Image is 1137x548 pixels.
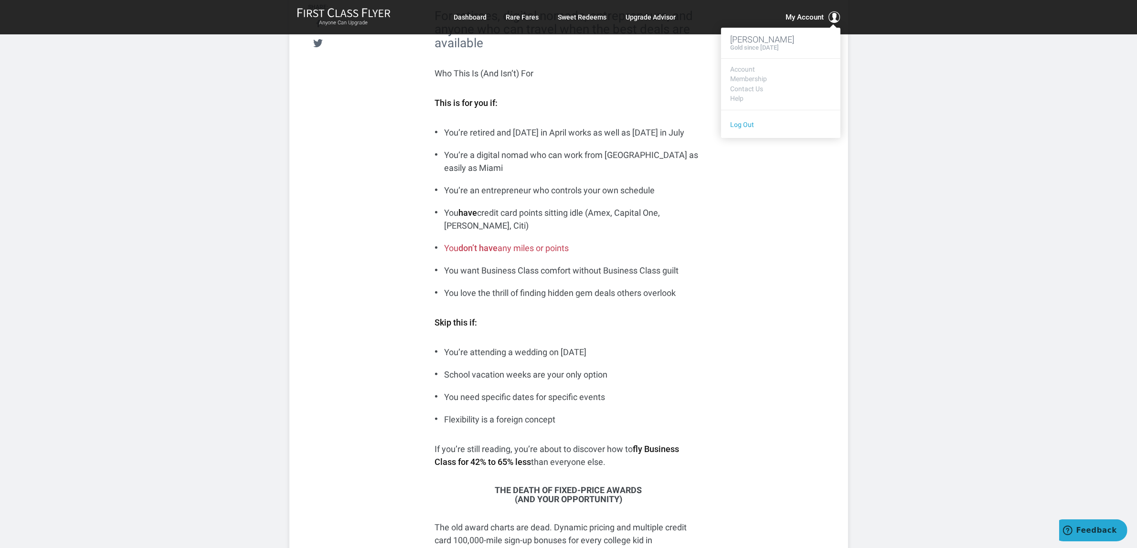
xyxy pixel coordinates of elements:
a: Upgrade Advisor [626,9,676,26]
a: Membership [731,75,831,83]
span: any miles or points [498,243,569,253]
strong: have [459,208,478,218]
li: You credit card points sitting idle (Amex, Capital One, [PERSON_NAME], Citi) [435,206,702,232]
a: Dashboard [454,9,487,26]
a: Account [731,66,831,73]
span: My Account [786,11,824,23]
span: You [445,243,459,253]
strong: Skip this if: [435,317,478,327]
small: Anyone Can Upgrade [297,20,391,26]
li: School vacation weeks are your only option [435,368,702,381]
li: You’re retired and [DATE] in April works as well as [DATE] in July [435,126,702,139]
a: Help [731,95,831,102]
p: If you’re still reading, you’re about to discover how to than everyone else. [435,443,702,468]
img: First Class Flyer [297,8,391,18]
h3: The Death of Fixed-Price Awards (And Your Opportunity) [435,485,702,505]
span: don’t have [459,243,498,253]
li: You’re attending a wedding on [DATE] [435,346,702,358]
p: Who This Is (And Isn’t) For [435,67,702,80]
h3: [PERSON_NAME] [731,35,831,44]
strong: This is for you if: [435,98,498,108]
a: Log Out [731,121,754,128]
li: You’re an entrepreneur who controls your own schedule [435,184,702,197]
a: Contact Us [731,85,831,93]
li: Flexibility is a foreign concept [435,413,702,426]
li: You want Business Class comfort without Business Class guilt [435,264,702,277]
li: You love the thrill of finding hidden gem deals others overlook [435,286,702,299]
a: Tweet [308,34,328,52]
h2: For retirees, digital nomads, entrepreneurs, and anyone who can travel when the best deals are av... [435,9,702,50]
strong: fly Business Class for 42% to 65% less [435,444,680,467]
button: My Account [786,11,840,23]
li: You need specific dates for specific events [435,390,702,403]
a: Rare Fares [506,9,539,26]
iframe: Opens a widget where you can find more information [1059,519,1127,543]
li: You’re a digital nomad who can work from [GEOGRAPHIC_DATA] as easily as Miami [435,148,702,174]
a: First Class FlyerAnyone Can Upgrade [297,8,391,27]
h4: Gold since [DATE] [731,44,779,51]
a: Sweet Redeems [558,9,607,26]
